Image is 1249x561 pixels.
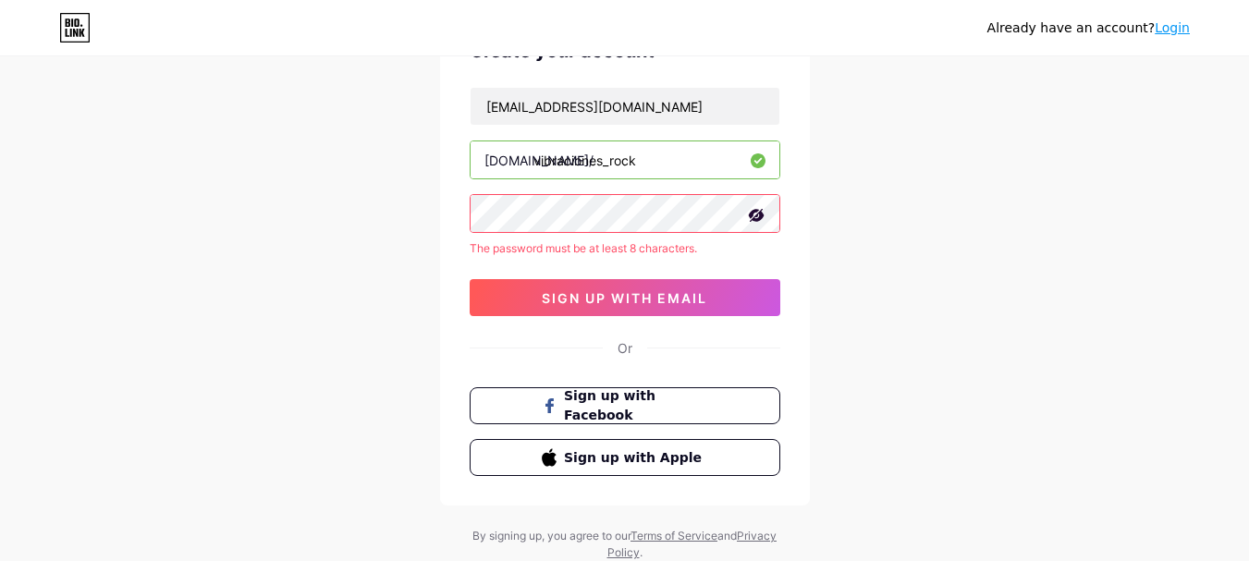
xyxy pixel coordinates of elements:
div: The password must be at least 8 characters. [470,240,780,257]
span: Sign up with Facebook [564,386,707,425]
button: Sign up with Apple [470,439,780,476]
div: By signing up, you agree to our and . [468,528,782,561]
span: sign up with email [542,290,707,306]
input: Email [471,88,779,125]
a: Terms of Service [631,529,717,543]
div: Already have an account? [987,18,1190,38]
a: Login [1155,20,1190,35]
span: Sign up with Apple [564,448,707,468]
div: Or [618,338,632,358]
input: username [471,141,779,178]
button: Sign up with Facebook [470,387,780,424]
button: sign up with email [470,279,780,316]
div: [DOMAIN_NAME]/ [484,151,594,170]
